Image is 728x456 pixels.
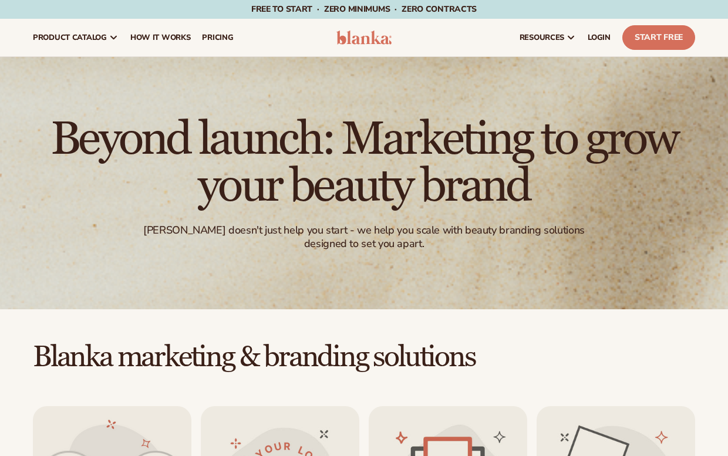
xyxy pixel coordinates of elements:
[520,33,564,42] span: resources
[582,19,616,56] a: LOGIN
[251,4,477,15] span: Free to start · ZERO minimums · ZERO contracts
[127,224,600,251] div: [PERSON_NAME] doesn't just help you start - we help you scale with beauty branding solutions desi...
[196,19,239,56] a: pricing
[514,19,582,56] a: resources
[588,33,611,42] span: LOGIN
[27,19,124,56] a: product catalog
[622,25,695,50] a: Start Free
[202,33,233,42] span: pricing
[41,116,687,210] h1: Beyond launch: Marketing to grow your beauty brand
[336,31,392,45] img: logo
[130,33,191,42] span: How It Works
[124,19,197,56] a: How It Works
[33,33,107,42] span: product catalog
